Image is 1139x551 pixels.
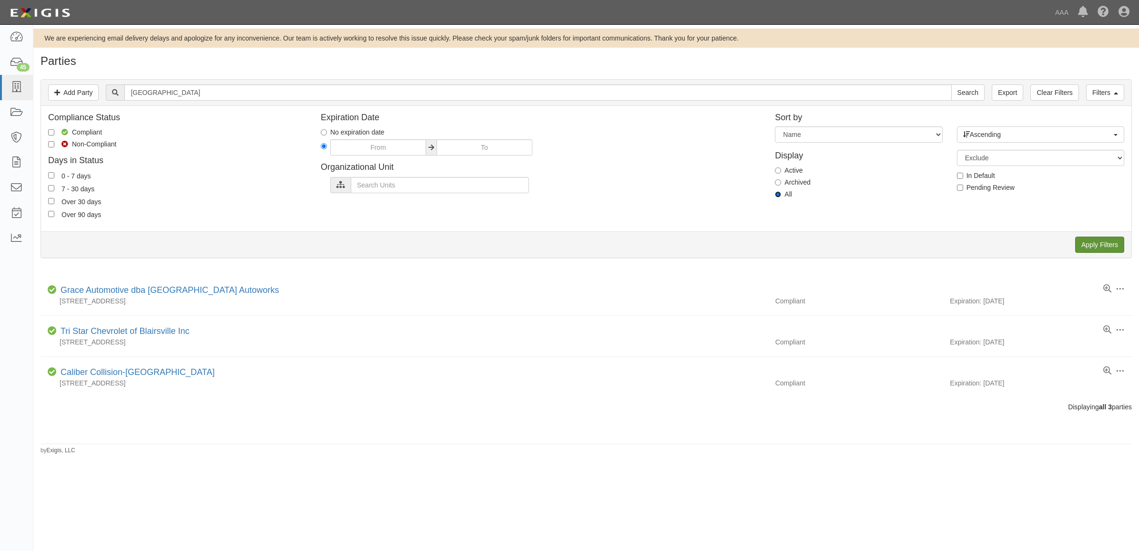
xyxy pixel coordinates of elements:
label: Active [775,166,803,175]
div: Caliber Collision-Hopkinsville [57,366,214,379]
div: Compliant [768,378,950,388]
span: Ascending [963,130,1112,139]
input: Over 90 days [48,211,54,217]
div: 7 - 30 days [61,183,94,194]
input: Search [951,84,985,101]
img: logo-5460c22ac91f19d4615b14bd174203de0afe785f0fc80cf4dbbc73dc1793850b.png [7,4,73,21]
input: Archived [775,179,781,186]
div: Over 90 days [61,209,101,219]
a: Tri Star Chevrolet of Blairsville Inc [61,326,189,336]
div: [STREET_ADDRESS] [41,296,768,306]
input: Over 30 days [48,198,54,204]
label: Non-Compliant [48,139,116,149]
div: [STREET_ADDRESS] [41,337,768,347]
div: Expiration: [DATE] [950,337,1132,347]
a: Grace Automotive dba [GEOGRAPHIC_DATA] Autoworks [61,285,279,295]
div: We are experiencing email delivery delays and apologize for any inconvenience. Our team is active... [33,33,1139,43]
label: No expiration date [321,127,385,137]
div: Compliant [768,296,950,306]
i: Compliant [48,369,57,375]
div: 45 [17,63,30,72]
h4: Expiration Date [321,113,761,123]
label: Compliant [48,127,102,137]
label: In Default [957,171,995,180]
i: Help Center - Complianz [1098,7,1109,18]
div: Expiration: [DATE] [950,296,1132,306]
h4: Compliance Status [48,113,306,123]
input: Pending Review [957,185,963,191]
label: Archived [775,177,810,187]
div: Displaying parties [33,402,1139,412]
input: Search Units [351,177,529,193]
div: [STREET_ADDRESS] [41,378,768,388]
div: Grace Automotive dba Kirksville Autoworks [57,284,279,297]
h4: Sort by [775,113,1124,123]
input: Compliant [48,129,54,135]
div: Expiration: [DATE] [950,378,1132,388]
a: View results summary [1103,284,1111,294]
input: No expiration date [321,129,327,135]
button: Ascending [957,126,1124,143]
h4: Display [775,147,942,161]
input: In Default [957,173,963,179]
label: All [775,189,792,199]
input: From [330,139,426,156]
input: Non-Compliant [48,141,54,147]
input: Search [124,84,951,101]
input: 7 - 30 days [48,185,54,191]
a: Caliber Collision-[GEOGRAPHIC_DATA] [61,367,214,377]
input: Apply Filters [1075,237,1124,253]
div: Over 30 days [61,196,101,207]
input: All [775,191,781,198]
i: Compliant [48,328,57,334]
div: Tri Star Chevrolet of Blairsville Inc [57,325,189,338]
i: Compliant [48,287,57,293]
h1: Parties [41,55,1132,67]
div: 0 - 7 days [61,170,91,181]
a: Exigis, LLC [47,447,75,454]
label: Pending Review [957,183,1015,192]
a: AAA [1050,3,1073,22]
input: 0 - 7 days [48,172,54,178]
input: To [437,139,532,156]
h4: Days in Status [48,156,306,166]
small: by [41,447,75,455]
input: Active [775,167,781,174]
a: Add Party [48,84,99,101]
a: Filters [1086,84,1124,101]
a: View results summary [1103,325,1111,335]
h4: Organizational Unit [321,163,761,172]
a: View results summary [1103,366,1111,376]
a: Export [992,84,1023,101]
a: Clear Filters [1030,84,1078,101]
b: all 3 [1099,403,1112,411]
div: Compliant [768,337,950,347]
